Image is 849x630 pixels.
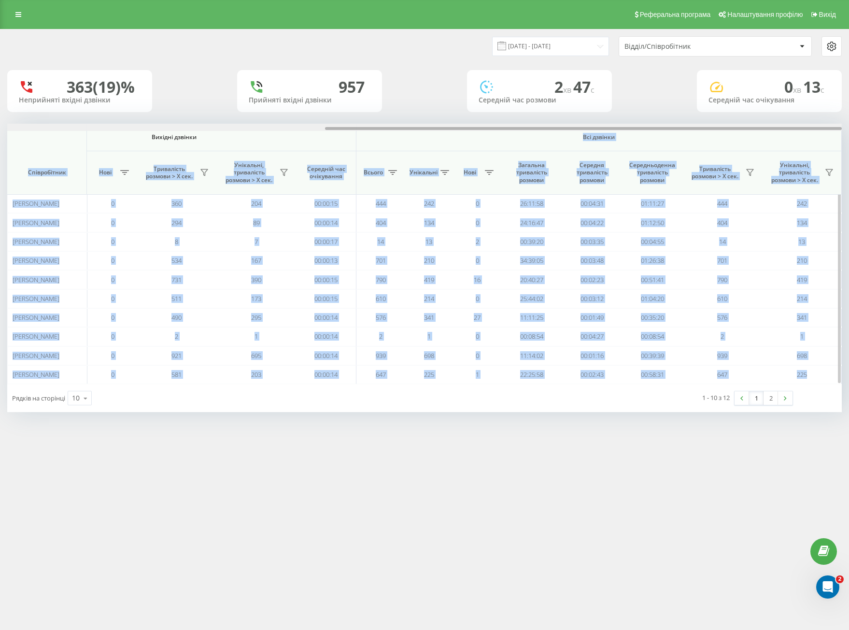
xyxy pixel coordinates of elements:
span: Вихід [819,11,836,18]
span: 1 [255,332,258,341]
span: 341 [797,313,807,322]
a: 1 [749,391,764,405]
span: Вихідні дзвінки [14,133,334,141]
span: 204 [251,199,261,208]
td: 00:02:23 [562,270,622,289]
td: 00:08:54 [501,327,562,346]
span: 695 [251,351,261,360]
span: 242 [424,199,434,208]
td: 00:00:14 [296,308,356,327]
span: 203 [251,370,261,379]
div: 10 [72,393,80,403]
span: 731 [171,275,182,284]
td: 00:39:39 [622,346,682,365]
span: Середньоденна тривалість розмови [629,161,675,184]
span: 16 [474,275,481,284]
span: 1 [476,370,479,379]
td: 00:39:20 [501,232,562,251]
span: 610 [717,294,727,303]
span: 13 [803,76,824,97]
span: 27 [474,313,481,322]
span: Унікальні [410,169,438,176]
span: [PERSON_NAME] [13,275,59,284]
span: 13 [425,237,432,246]
span: 8 [175,237,178,246]
span: 701 [717,256,727,265]
span: 790 [717,275,727,284]
td: 22:25:58 [501,365,562,384]
td: 26:11:58 [501,194,562,213]
span: Загальна тривалість розмови [509,161,554,184]
span: c [591,85,594,95]
span: Всього [361,169,385,176]
span: 341 [424,313,434,322]
td: 00:08:54 [622,327,682,346]
span: 581 [171,370,182,379]
td: 01:11:27 [622,194,682,213]
span: [PERSON_NAME] [13,199,59,208]
span: 14 [719,237,726,246]
span: 0 [476,332,479,341]
span: 14 [377,237,384,246]
iframe: Intercom live chat [816,575,839,599]
span: 0 [111,218,114,227]
span: Унікальні, тривалість розмови > Х сек. [767,161,822,184]
span: 1 [427,332,431,341]
span: [PERSON_NAME] [13,218,59,227]
td: 01:26:38 [622,251,682,270]
span: Нові [458,169,482,176]
span: 921 [171,351,182,360]
div: Прийняті вхідні дзвінки [249,96,370,104]
span: [PERSON_NAME] [13,237,59,246]
span: 576 [376,313,386,322]
span: 647 [376,370,386,379]
td: 00:51:41 [622,270,682,289]
span: 0 [476,199,479,208]
span: 295 [251,313,261,322]
span: Реферальна програма [640,11,711,18]
span: 0 [111,313,114,322]
td: 00:00:14 [296,346,356,365]
span: 698 [797,351,807,360]
td: 00:35:20 [622,308,682,327]
span: 419 [424,275,434,284]
span: 511 [171,294,182,303]
span: 404 [376,218,386,227]
span: Нові [93,169,117,176]
span: 0 [111,332,114,341]
td: 20:40:27 [501,270,562,289]
td: 00:03:35 [562,232,622,251]
a: 2 [764,391,778,405]
span: [PERSON_NAME] [13,313,59,322]
span: 939 [717,351,727,360]
span: 2 [476,237,479,246]
td: 01:12:50 [622,213,682,232]
span: хв [563,85,573,95]
span: 0 [111,237,114,246]
span: 134 [797,218,807,227]
div: Середній час розмови [479,96,600,104]
span: 698 [424,351,434,360]
span: [PERSON_NAME] [13,351,59,360]
td: 11:14:02 [501,346,562,365]
span: 0 [784,76,803,97]
span: 647 [717,370,727,379]
span: 0 [476,218,479,227]
span: 419 [797,275,807,284]
span: 2 [379,332,382,341]
td: 00:00:14 [296,327,356,346]
span: 2 [721,332,724,341]
td: 00:02:43 [562,365,622,384]
span: 210 [797,256,807,265]
span: Тривалість розмови > Х сек. [141,165,197,180]
span: Всі дзвінки [385,133,813,141]
span: 294 [171,218,182,227]
td: 00:00:17 [296,232,356,251]
span: Налаштування профілю [727,11,803,18]
span: 0 [476,294,479,303]
div: Середній час очікування [708,96,830,104]
span: 701 [376,256,386,265]
span: 173 [251,294,261,303]
span: [PERSON_NAME] [13,370,59,379]
span: 790 [376,275,386,284]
